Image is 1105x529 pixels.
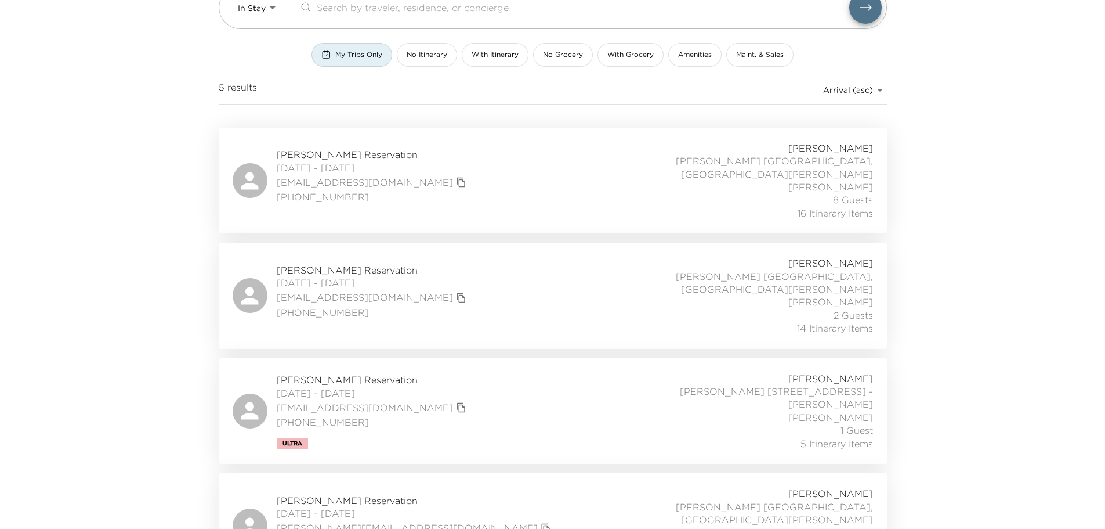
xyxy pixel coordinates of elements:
span: 16 Itinerary Items [798,207,873,219]
button: With Itinerary [462,43,528,67]
button: Maint. & Sales [726,43,794,67]
span: 14 Itinerary Items [797,322,873,334]
span: Arrival (asc) [823,85,873,95]
span: [PERSON_NAME] [788,372,873,385]
span: [PHONE_NUMBER] [277,416,469,429]
span: [PERSON_NAME] [788,257,873,269]
button: No Grocery [533,43,593,67]
button: copy primary member email [453,174,469,190]
input: Search by traveler, residence, or concierge [317,1,849,14]
a: [PERSON_NAME] Reservation[DATE] - [DATE][EMAIL_ADDRESS][DOMAIN_NAME]copy primary member email[PHO... [219,358,887,464]
span: [PERSON_NAME] Reservation [277,148,469,161]
span: [DATE] - [DATE] [277,276,469,289]
button: copy primary member email [453,290,469,306]
span: [PHONE_NUMBER] [277,190,469,203]
span: Ultra [282,440,302,447]
span: 8 Guests [833,193,873,206]
span: [PERSON_NAME] Reservation [277,373,469,386]
span: [PERSON_NAME] [788,181,873,193]
span: 2 Guests [834,309,873,322]
span: [PERSON_NAME] Reservation [277,494,554,507]
span: [PHONE_NUMBER] [277,306,469,319]
button: My Trips Only [311,43,392,67]
span: Maint. & Sales [736,50,784,60]
a: [EMAIL_ADDRESS][DOMAIN_NAME] [277,291,453,304]
span: [PERSON_NAME] [GEOGRAPHIC_DATA], [GEOGRAPHIC_DATA][PERSON_NAME] [617,270,873,296]
a: [EMAIL_ADDRESS][DOMAIN_NAME] [277,176,453,189]
span: [PERSON_NAME] [GEOGRAPHIC_DATA], [GEOGRAPHIC_DATA][PERSON_NAME] [617,154,873,181]
span: My Trips Only [335,50,382,60]
span: With Grocery [607,50,654,60]
span: 5 results [219,81,257,99]
span: [PERSON_NAME] [STREET_ADDRESS] - [PERSON_NAME] [617,385,873,411]
span: [DATE] - [DATE] [277,387,469,400]
a: [PERSON_NAME] Reservation[DATE] - [DATE][EMAIL_ADDRESS][DOMAIN_NAME]copy primary member email[PHO... [219,128,887,233]
span: [PERSON_NAME] [788,487,873,500]
span: [DATE] - [DATE] [277,161,469,174]
a: [PERSON_NAME] Reservation[DATE] - [DATE][EMAIL_ADDRESS][DOMAIN_NAME]copy primary member email[PHO... [219,243,887,348]
span: [DATE] - [DATE] [277,507,554,520]
button: copy primary member email [453,400,469,416]
span: [PERSON_NAME] [GEOGRAPHIC_DATA], [GEOGRAPHIC_DATA][PERSON_NAME] [617,501,873,527]
span: With Itinerary [472,50,519,60]
span: 1 Guest [840,424,873,437]
span: No Grocery [543,50,583,60]
button: With Grocery [597,43,664,67]
a: [EMAIL_ADDRESS][DOMAIN_NAME] [277,401,453,414]
span: [PERSON_NAME] [788,142,873,154]
span: Amenities [678,50,712,60]
button: No Itinerary [397,43,457,67]
button: Amenities [668,43,722,67]
span: 5 Itinerary Items [800,437,873,450]
span: In Stay [238,3,266,13]
span: [PERSON_NAME] Reservation [277,264,469,276]
span: No Itinerary [407,50,447,60]
span: [PERSON_NAME] [788,296,873,308]
span: [PERSON_NAME] [788,411,873,424]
